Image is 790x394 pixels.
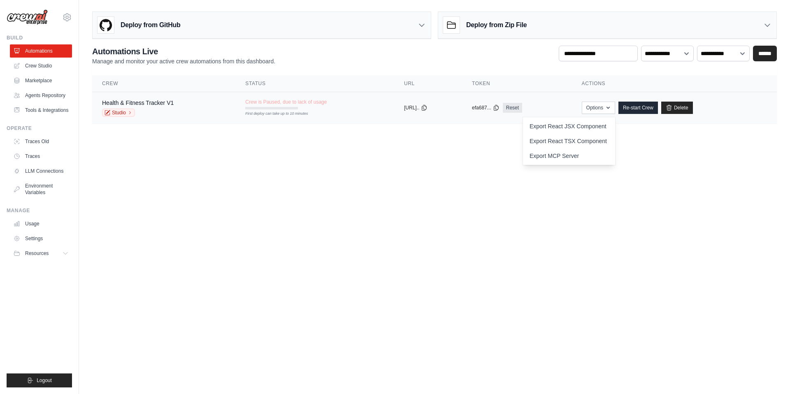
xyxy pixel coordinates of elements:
span: Logout [37,377,52,384]
div: First deploy can take up to 10 minutes [245,111,298,117]
span: Crew is Paused, due to lack of usage [245,99,327,105]
button: Logout [7,373,72,387]
a: Delete [661,102,693,114]
p: Manage and monitor your active crew automations from this dashboard. [92,57,275,65]
a: Export React JSX Component [523,119,615,134]
img: GitHub Logo [98,17,114,33]
th: Crew [92,75,235,92]
a: Traces Old [10,135,72,148]
button: Resources [10,247,72,260]
button: efa687... [472,104,500,111]
h3: Deploy from Zip File [466,20,527,30]
a: Crew Studio [10,59,72,72]
a: Tools & Integrations [10,104,72,117]
a: Marketplace [10,74,72,87]
a: Settings [10,232,72,245]
h2: Automations Live [92,46,275,57]
a: Agents Repository [10,89,72,102]
a: Usage [10,217,72,230]
div: Build [7,35,72,41]
a: Automations [10,44,72,58]
a: LLM Connections [10,165,72,178]
th: URL [394,75,462,92]
a: Re-start Crew [618,102,658,114]
th: Actions [572,75,777,92]
a: Environment Variables [10,179,72,199]
div: Operate [7,125,72,132]
a: Export React TSX Component [523,134,615,148]
div: Manage [7,207,72,214]
a: Traces [10,150,72,163]
th: Token [462,75,572,92]
h3: Deploy from GitHub [121,20,180,30]
a: Health & Fitness Tracker V1 [102,100,174,106]
span: Resources [25,250,49,257]
a: Studio [102,109,135,117]
a: Reset [503,103,522,113]
button: Options [582,102,615,114]
img: Logo [7,9,48,25]
th: Status [235,75,394,92]
a: Export MCP Server [523,148,615,163]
